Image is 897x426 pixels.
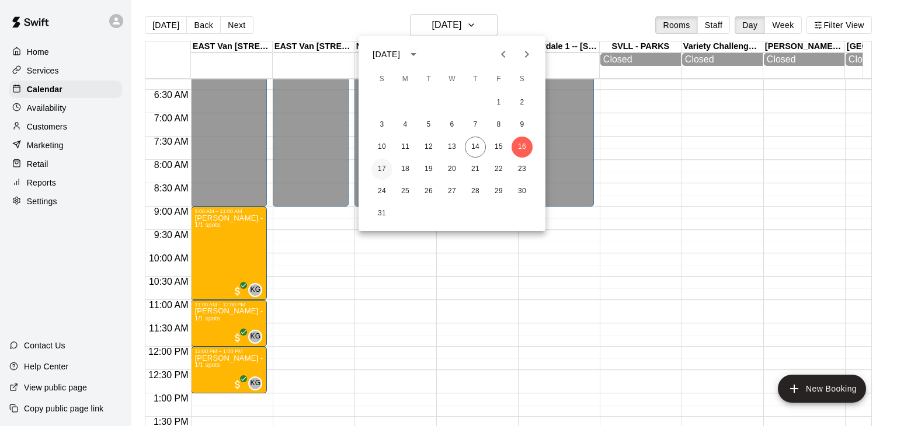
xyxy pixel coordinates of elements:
button: 21 [465,159,486,180]
button: 10 [371,137,392,158]
button: 1 [488,92,509,113]
button: 19 [418,159,439,180]
span: Saturday [512,68,533,91]
button: 9 [512,114,533,135]
span: Wednesday [441,68,463,91]
button: 24 [371,181,392,202]
button: 11 [395,137,416,158]
button: 23 [512,159,533,180]
div: [DATE] [373,48,400,61]
button: 12 [418,137,439,158]
button: 29 [488,181,509,202]
button: 8 [488,114,509,135]
button: 15 [488,137,509,158]
button: 28 [465,181,486,202]
button: 25 [395,181,416,202]
button: 5 [418,114,439,135]
button: 6 [441,114,463,135]
span: Thursday [465,68,486,91]
button: 17 [371,159,392,180]
button: 14 [465,137,486,158]
button: 3 [371,114,392,135]
button: Next month [515,43,538,66]
button: 22 [488,159,509,180]
button: 4 [395,114,416,135]
button: 27 [441,181,463,202]
span: Tuesday [418,68,439,91]
button: 18 [395,159,416,180]
button: 20 [441,159,463,180]
button: 7 [465,114,486,135]
span: Monday [395,68,416,91]
button: calendar view is open, switch to year view [404,44,423,64]
span: Friday [488,68,509,91]
button: 13 [441,137,463,158]
button: 2 [512,92,533,113]
button: 26 [418,181,439,202]
button: Previous month [492,43,515,66]
button: 16 [512,137,533,158]
span: Sunday [371,68,392,91]
button: 31 [371,203,392,224]
button: 30 [512,181,533,202]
